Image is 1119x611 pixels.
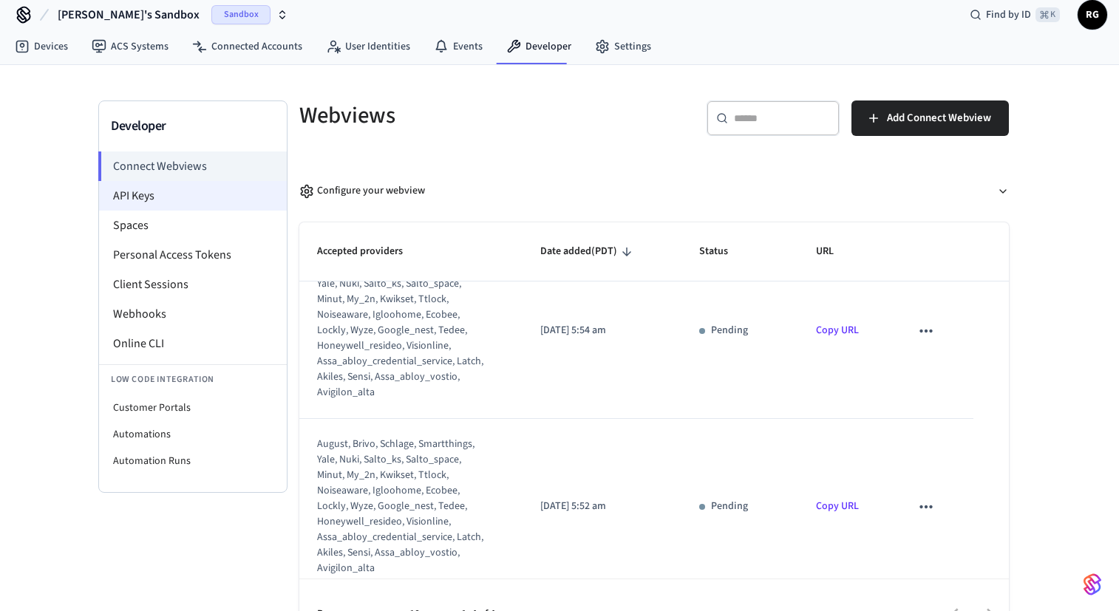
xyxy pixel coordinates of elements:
[99,448,287,474] li: Automation Runs
[99,211,287,240] li: Spaces
[211,5,271,24] span: Sandbox
[99,181,287,211] li: API Keys
[299,171,1009,211] button: Configure your webview
[958,1,1072,28] div: Find by ID⌘ K
[99,329,287,358] li: Online CLI
[816,323,859,338] a: Copy URL
[1079,1,1106,28] span: RG
[711,323,748,338] p: Pending
[99,364,287,395] li: Low Code Integration
[986,7,1031,22] span: Find by ID
[58,6,200,24] span: [PERSON_NAME]'s Sandbox
[317,261,486,400] div: august, brivo, schlage, smartthings, yale, nuki, salto_ks, salto_space, minut, my_2n, kwikset, tt...
[99,240,287,270] li: Personal Access Tokens
[317,437,486,576] div: august, brivo, schlage, smartthings, yale, nuki, salto_ks, salto_space, minut, my_2n, kwikset, tt...
[1084,573,1101,596] img: SeamLogoGradient.69752ec5.svg
[540,323,664,338] p: [DATE] 5:54 am
[494,33,583,60] a: Developer
[180,33,314,60] a: Connected Accounts
[1035,7,1060,22] span: ⌘ K
[816,240,853,263] span: URL
[314,33,422,60] a: User Identities
[98,151,287,181] li: Connect Webviews
[583,33,663,60] a: Settings
[111,116,275,137] h3: Developer
[887,109,991,128] span: Add Connect Webview
[851,100,1009,136] button: Add Connect Webview
[317,240,422,263] span: Accepted providers
[540,499,664,514] p: [DATE] 5:52 am
[540,240,636,263] span: Date added(PDT)
[422,33,494,60] a: Events
[816,499,859,513] a: Copy URL
[99,395,287,421] li: Customer Portals
[699,240,747,263] span: Status
[299,183,425,199] div: Configure your webview
[99,270,287,299] li: Client Sessions
[99,421,287,448] li: Automations
[99,299,287,329] li: Webhooks
[299,100,645,131] h5: Webviews
[80,33,180,60] a: ACS Systems
[3,33,80,60] a: Devices
[711,499,748,514] p: Pending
